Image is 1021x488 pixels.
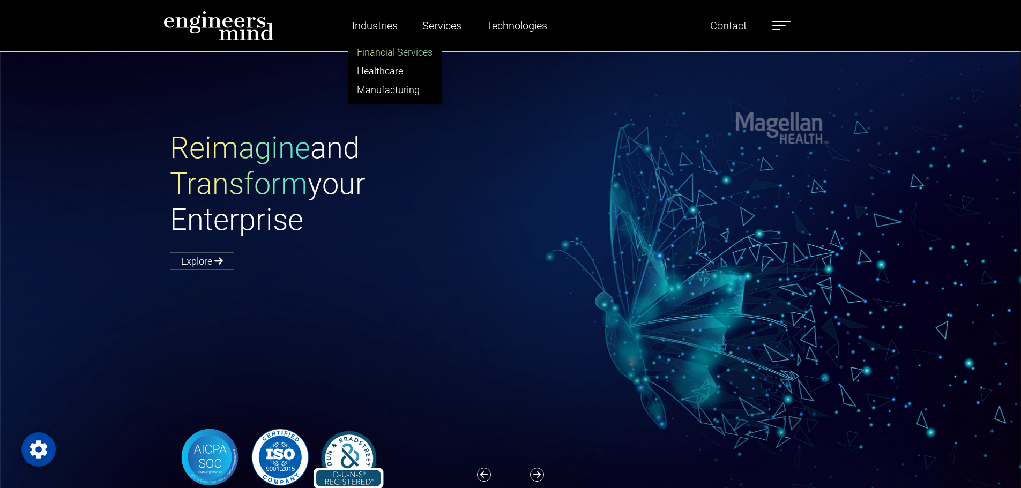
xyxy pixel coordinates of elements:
[170,130,310,166] span: Reimagine
[170,130,511,238] h1: and your Enterprise
[348,62,441,80] a: Healthcare
[163,11,274,41] img: logo
[170,252,234,270] a: Explore
[170,166,308,201] span: Transform
[348,38,442,104] ul: Industries
[418,13,466,38] a: Services
[348,13,402,38] a: Industries
[348,80,441,99] a: Manufacturing
[348,43,441,62] a: Financial Services
[482,13,552,38] a: Technologies
[706,13,751,38] a: Contact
